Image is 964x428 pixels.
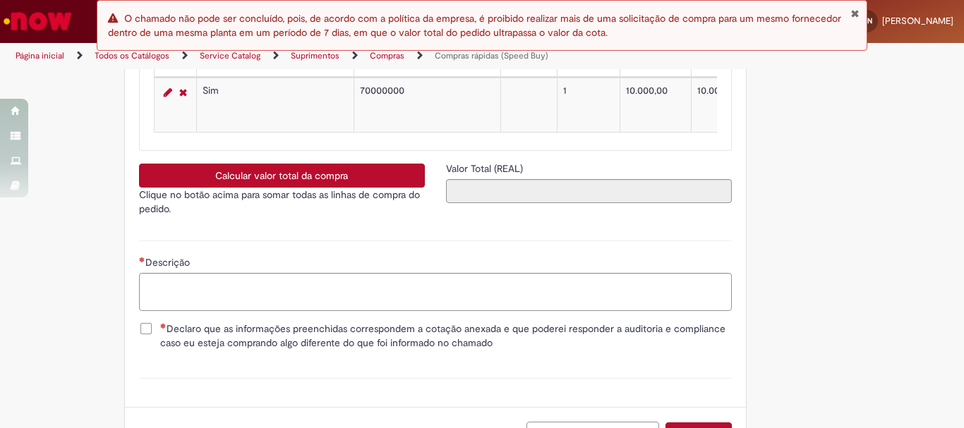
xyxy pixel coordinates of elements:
span: [PERSON_NAME] [882,15,953,27]
textarea: Descrição [139,273,732,311]
a: Editar Linha 1 [160,84,176,101]
a: Remover linha 1 [176,84,191,101]
a: Suprimentos [291,50,339,61]
p: Clique no botão acima para somar todas as linhas de compra do pedido. [139,188,425,216]
span: Necessários [139,257,145,262]
a: Compras [370,50,404,61]
span: Somente leitura - Valor Total (REAL) [446,162,526,175]
span: O chamado não pode ser concluído, pois, de acordo com a política da empresa, é proibido realizar ... [108,12,841,39]
input: Valor Total (REAL) [446,179,732,203]
button: Fechar Notificação [850,8,860,19]
td: 1 [557,78,620,133]
td: 10.000,00 [691,78,781,133]
button: Calcular valor total da compra [139,164,425,188]
a: Compras rápidas (Speed Buy) [435,50,548,61]
a: Todos os Catálogos [95,50,169,61]
td: 10.000,00 [620,78,691,133]
img: ServiceNow [1,7,74,35]
span: Necessários [160,323,167,329]
td: Sim [196,78,354,133]
label: Somente leitura - Valor Total (REAL) [446,161,526,176]
td: 70000000 [354,78,500,133]
span: Descrição [145,256,193,269]
span: Declaro que as informações preenchidas correspondem a cotação anexada e que poderei responder a a... [160,322,732,350]
a: Service Catalog [200,50,260,61]
ul: Trilhas de página [11,43,632,69]
a: Página inicial [16,50,64,61]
